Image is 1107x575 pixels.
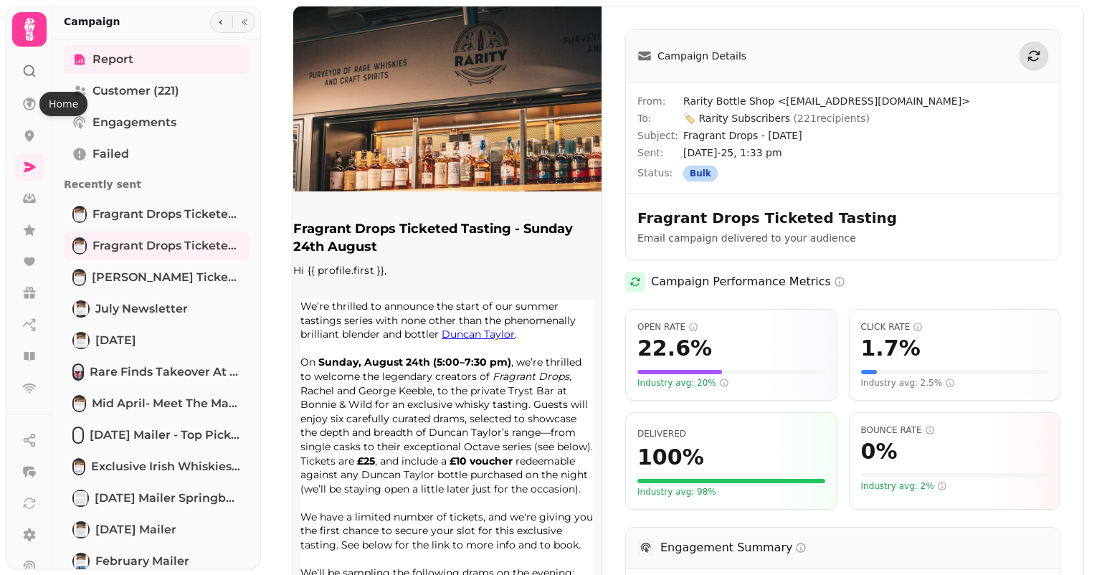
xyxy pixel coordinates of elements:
[91,458,241,475] span: Exclusive Irish Whiskies for [DATE]
[861,439,898,465] span: 0 %
[660,539,807,556] h3: Engagement Summary
[39,92,87,116] div: Home
[64,45,250,74] a: Report
[651,273,845,290] h2: Campaign Performance Metrics
[637,486,716,498] span: Your delivery rate meets or exceeds the industry standard of 98%. Great list quality!
[74,270,85,285] img: Duncan Taylor Ticketed Tasting
[64,171,250,197] p: Recently sent
[861,336,921,361] span: 1.7 %
[92,51,133,68] span: Report
[95,300,188,318] span: July Newsletter
[92,237,241,255] span: Fragrant Drops Ticketed Tasting
[64,200,250,229] a: Fragrant Drops Ticketed TastingFragrant Drops Ticketed Tasting
[64,263,250,292] a: Duncan Taylor Ticketed Tasting[PERSON_NAME] Ticketed Tasting
[95,553,189,570] span: February Mailer
[64,389,250,418] a: Mid April- Meet the Makers draftMid April- Meet the Makers draft
[74,239,85,253] img: Fragrant Drops Ticketed Tasting
[64,77,250,105] a: Customer (221)
[90,363,241,381] span: Rare Finds takeover at Rarity Bottle Shop
[637,377,729,389] span: Industry avg: 20%
[637,479,825,483] div: Visual representation of your delivery rate (100%). The fuller the bar, the better.
[637,146,683,160] span: Sent:
[64,232,250,260] a: Fragrant Drops Ticketed TastingFragrant Drops Ticketed Tasting
[637,321,825,333] span: Open Rate
[74,396,85,411] img: Mid April- Meet the Makers draft
[74,428,82,442] img: March 25th Mailer - Top Picks & Meet the Makers
[64,140,250,168] a: Failed
[683,146,1048,160] span: [DATE]-25, 1:33 pm
[683,166,718,181] div: Bulk
[683,94,1048,108] span: Rarity Bottle Shop <[EMAIL_ADDRESS][DOMAIN_NAME]>
[637,445,704,470] span: 100 %
[74,491,87,505] img: February 28 Mailer Springbank
[64,14,120,29] h2: Campaign
[74,523,88,537] img: February 21 Mailer
[637,128,683,143] span: Subject:
[861,424,1049,436] span: Bounce Rate
[64,421,250,450] a: March 25th Mailer - Top Picks & Meet the Makers[DATE] Mailer - Top Picks & Meet the Makers
[637,231,1004,245] p: Email campaign delivered to your audience
[637,166,683,181] span: Status:
[92,114,176,131] span: Engagements
[657,49,746,63] span: Campaign Details
[64,108,250,137] a: Engagements
[861,473,1049,477] div: Visual representation of your bounce rate (0%). For bounce rate, LOWER is better. The bar is gree...
[861,321,1049,333] span: Click Rate
[95,332,136,349] span: [DATE]
[637,208,913,228] h2: Fragrant Drops Ticketed Tasting
[637,94,683,108] span: From:
[74,460,84,474] img: Exclusive Irish Whiskies for St Patrick's Day
[637,429,686,439] span: Percentage of emails that were successfully delivered to recipients' inboxes. Higher is better.
[64,358,250,386] a: Rare Finds takeover at Rarity Bottle ShopRare Finds takeover at Rarity Bottle Shop
[90,427,241,444] span: [DATE] Mailer - Top Picks & Meet the Makers
[861,370,1049,374] div: Visual representation of your click rate (1.7%) compared to a scale of 20%. The fuller the bar, t...
[74,333,88,348] img: Father's Day
[64,515,250,544] a: February 21 Mailer[DATE] Mailer
[92,206,241,223] span: Fragrant Drops Ticketed Tasting
[95,490,241,507] span: [DATE] Mailer Springbank
[92,82,179,100] span: Customer (221)
[74,365,82,379] img: Rare Finds takeover at Rarity Bottle Shop
[64,452,250,481] a: Exclusive Irish Whiskies for St Patrick's DayExclusive Irish Whiskies for [DATE]
[683,113,870,124] span: 🏷️ Rarity Subscribers
[64,295,250,323] a: July NewsletterJuly Newsletter
[74,554,88,569] img: February Mailer
[92,269,241,286] span: [PERSON_NAME] Ticketed Tasting
[861,480,947,492] span: Industry avg: 2%
[861,377,956,389] span: Industry avg: 2.5%
[637,370,825,374] div: Visual representation of your open rate (22.6%) compared to a scale of 50%. The fuller the bar, t...
[64,484,250,513] a: February 28 Mailer Springbank[DATE] Mailer Springbank
[683,128,1048,143] span: Fragrant Drops - [DATE]
[64,326,250,355] a: Father's Day[DATE]
[92,146,129,163] span: Failed
[794,113,870,124] span: ( 221 recipients)
[74,207,85,222] img: Fragrant Drops Ticketed Tasting
[74,302,88,316] img: July Newsletter
[95,521,176,538] span: [DATE] Mailer
[637,111,683,125] span: To:
[637,336,712,361] span: 22.6 %
[92,395,241,412] span: Mid April- Meet the Makers draft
